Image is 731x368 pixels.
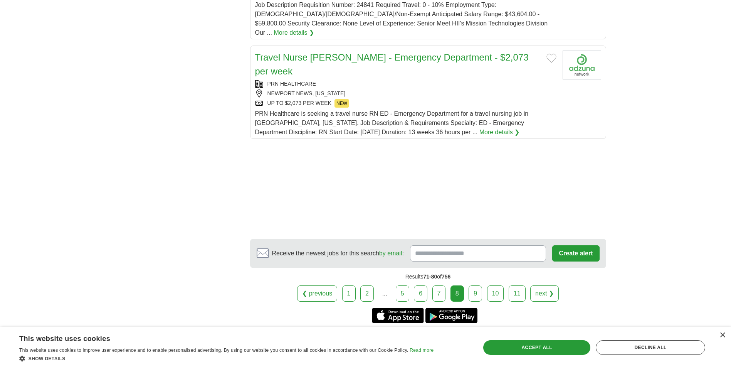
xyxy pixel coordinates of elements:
[396,285,409,302] a: 5
[377,286,392,301] div: ...
[255,110,529,135] span: PRN Healthcare is seeking a travel nurse RN ED - Emergency Department for a travel nursing job in...
[250,145,606,233] iframe: Ads by Google
[546,54,556,63] button: Add to favorite jobs
[255,80,556,88] div: PRN HEALTHCARE
[719,333,725,338] div: Close
[469,285,482,302] a: 9
[255,99,556,108] div: UP TO $2,073 PER WEEK
[432,285,446,302] a: 7
[379,250,402,257] a: by email
[410,348,434,353] a: Read more, opens a new window
[450,285,464,302] div: 8
[596,340,705,355] div: Decline all
[442,273,450,280] span: 756
[372,308,424,323] a: Get the iPhone app
[19,348,408,353] span: This website uses cookies to improve user experience and to enable personalised advertising. By u...
[272,249,404,258] span: Receive the newest jobs for this search :
[297,285,337,302] a: ❮ previous
[425,308,477,323] a: Get the Android app
[487,285,504,302] a: 10
[552,245,599,262] button: Create alert
[423,273,437,280] span: 71-80
[563,51,601,79] img: Company logo
[342,285,356,302] a: 1
[414,285,427,302] a: 6
[479,128,520,137] a: More details ❯
[334,99,349,108] span: NEW
[255,52,529,76] a: Travel Nurse [PERSON_NAME] - Emergency Department - $2,073 per week
[29,356,66,361] span: Show details
[250,268,606,285] div: Results of
[483,340,590,355] div: Accept all
[530,285,559,302] a: next ❯
[19,332,414,343] div: This website uses cookies
[509,285,526,302] a: 11
[255,89,556,98] div: NEWPORT NEWS, [US_STATE]
[274,28,314,37] a: More details ❯
[19,354,434,362] div: Show details
[360,285,374,302] a: 2
[255,2,548,36] span: Job Description Requisition Number: 24841 Required Travel: 0 - 10% Employment Type: [DEMOGRAPHIC_...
